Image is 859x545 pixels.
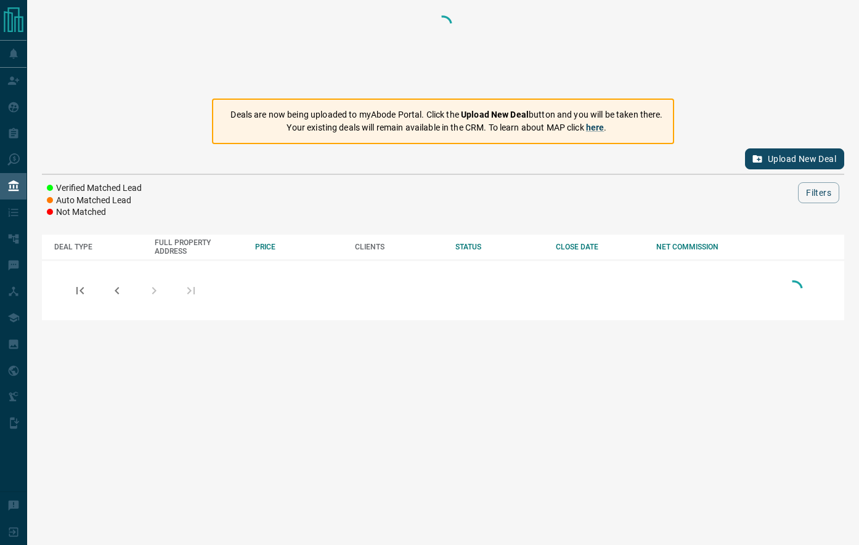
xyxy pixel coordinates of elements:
[798,182,839,203] button: Filters
[47,182,142,195] li: Verified Matched Lead
[781,277,806,304] div: Loading
[230,121,662,134] p: Your existing deals will remain available in the CRM. To learn about MAP click .
[355,243,443,251] div: CLIENTS
[656,243,744,251] div: NET COMMISSION
[556,243,644,251] div: CLOSE DATE
[431,12,455,86] div: Loading
[155,238,243,256] div: FULL PROPERTY ADDRESS
[455,243,543,251] div: STATUS
[230,108,662,121] p: Deals are now being uploaded to myAbode Portal. Click the button and you will be taken there.
[54,243,142,251] div: DEAL TYPE
[461,110,529,119] strong: Upload New Deal
[47,206,142,219] li: Not Matched
[255,243,343,251] div: PRICE
[47,195,142,207] li: Auto Matched Lead
[745,148,844,169] button: Upload New Deal
[586,123,605,132] a: here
